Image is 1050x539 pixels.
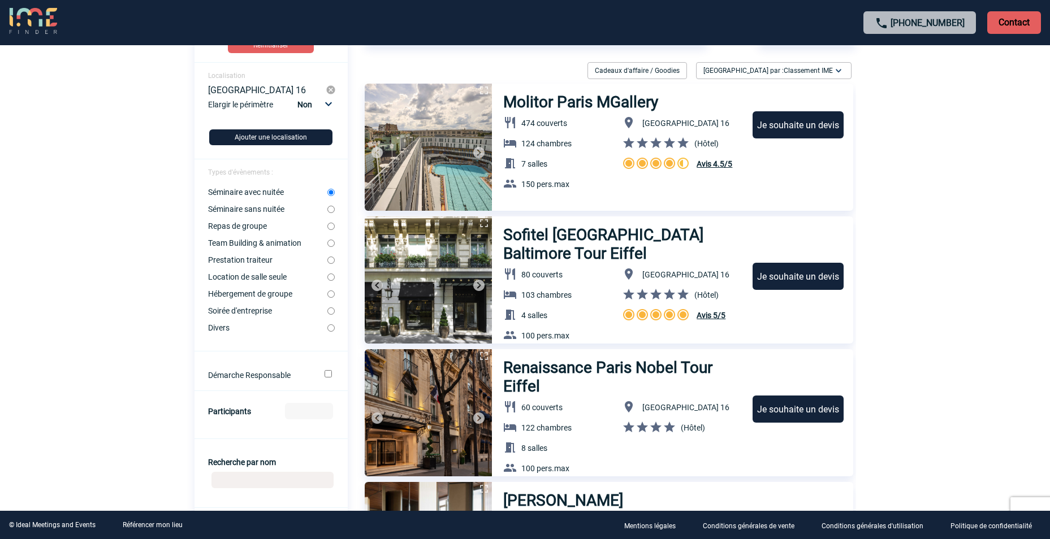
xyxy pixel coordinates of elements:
[521,464,569,473] span: 100 pers.max
[208,168,273,176] span: Types d'évènements :
[503,358,742,395] h3: Renaissance Paris Nobel Tour Eiffel
[642,403,729,412] span: [GEOGRAPHIC_DATA] 16
[503,461,517,475] img: baseline_group_white_24dp-b.png
[503,177,517,190] img: baseline_group_white_24dp-b.png
[703,522,794,530] p: Conditions générales de vente
[208,238,327,247] label: Team Building & animation
[503,225,742,263] h3: Sofitel [GEOGRAPHIC_DATA] Baltimore Tour Eiffel
[642,119,729,128] span: [GEOGRAPHIC_DATA] 16
[521,159,547,168] span: 7 salles
[950,522,1032,530] p: Politique de confidentialité
[521,270,563,279] span: 80 couverts
[615,520,694,531] a: Mentions légales
[753,263,844,290] div: Je souhaite un devis
[681,423,705,432] span: (Hôtel)
[208,221,327,231] label: Repas de groupe
[521,423,572,432] span: 122 chambres
[503,157,517,170] img: baseline_meeting_room_white_24dp-b.png
[622,267,636,281] img: baseline_location_on_white_24dp-b.png
[875,16,888,30] img: call-24-px.png
[503,288,517,301] img: baseline_hotel_white_24dp-b.png
[784,67,833,75] span: Classement IME
[694,290,719,299] span: (Hôtel)
[622,400,636,414] img: baseline_location_on_white_24dp-b.png
[753,395,844,423] div: Je souhaite un devis
[503,420,517,434] img: baseline_hotel_white_24dp-b.png
[891,18,965,28] a: [PHONE_NUMBER]
[208,458,276,467] label: Recherche par nom
[503,328,517,342] img: baseline_group_white_24dp-b.png
[208,97,336,120] div: Elargir le périmètre
[208,407,251,416] label: Participants
[813,520,941,531] a: Conditions générales d'utilisation
[521,119,567,128] span: 474 couverts
[521,180,569,189] span: 150 pers.max
[9,521,96,529] div: © Ideal Meetings and Events
[208,255,327,264] label: Prestation traiteur
[365,84,492,211] img: 1.jpg
[697,159,732,168] span: Avis 4.5/5
[365,349,492,476] img: 1.jpg
[521,331,569,340] span: 100 pers.max
[587,62,687,79] div: Cadeaux d'affaire / Goodies
[503,491,742,528] h3: [PERSON_NAME][GEOGRAPHIC_DATA]
[753,111,844,138] div: Je souhaite un devis
[325,370,332,377] input: Démarche Responsable
[365,216,492,344] img: 1.jpg
[503,116,517,129] img: baseline_restaurant_white_24dp-b.png
[208,85,326,95] div: [GEOGRAPHIC_DATA] 16
[326,85,336,95] img: cancel-24-px-g.png
[833,65,844,76] img: baseline_expand_more_white_24dp-b.png
[694,139,719,148] span: (Hôtel)
[208,205,327,214] label: Séminaire sans nuitée
[583,62,692,79] div: Filtrer sur Cadeaux d'affaire / Goodies
[228,37,314,53] button: Réinitialiser
[941,520,1050,531] a: Politique de confidentialité
[208,323,327,332] label: Divers
[503,136,517,150] img: baseline_hotel_white_24dp-b.png
[208,272,327,281] label: Location de salle seule
[521,444,547,453] span: 8 salles
[987,11,1041,34] p: Contact
[503,441,517,454] img: baseline_meeting_room_white_24dp-b.png
[622,116,636,129] img: baseline_location_on_white_24dp-b.png
[822,522,923,530] p: Conditions générales d'utilisation
[208,306,327,315] label: Soirée d'entreprise
[208,188,327,197] label: Séminaire avec nuitée
[703,65,833,76] span: [GEOGRAPHIC_DATA] par :
[624,522,676,530] p: Mentions légales
[503,267,517,281] img: baseline_restaurant_white_24dp-b.png
[521,290,572,299] span: 103 chambres
[195,37,348,53] a: Réinitialiser
[208,289,327,298] label: Hébergement de groupe
[503,93,659,111] h3: Molitor Paris MGallery
[503,308,517,321] img: baseline_meeting_room_white_24dp-b.png
[209,129,332,145] button: Ajouter une localisation
[694,520,813,531] a: Conditions générales de vente
[642,270,729,279] span: [GEOGRAPHIC_DATA] 16
[521,311,547,320] span: 4 salles
[208,72,245,80] span: Localisation
[503,400,517,414] img: baseline_restaurant_white_24dp-b.png
[123,521,183,529] a: Référencer mon lieu
[521,139,572,148] span: 124 chambres
[521,403,563,412] span: 60 couverts
[208,371,309,380] label: Démarche Responsable
[697,311,725,320] span: Avis 5/5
